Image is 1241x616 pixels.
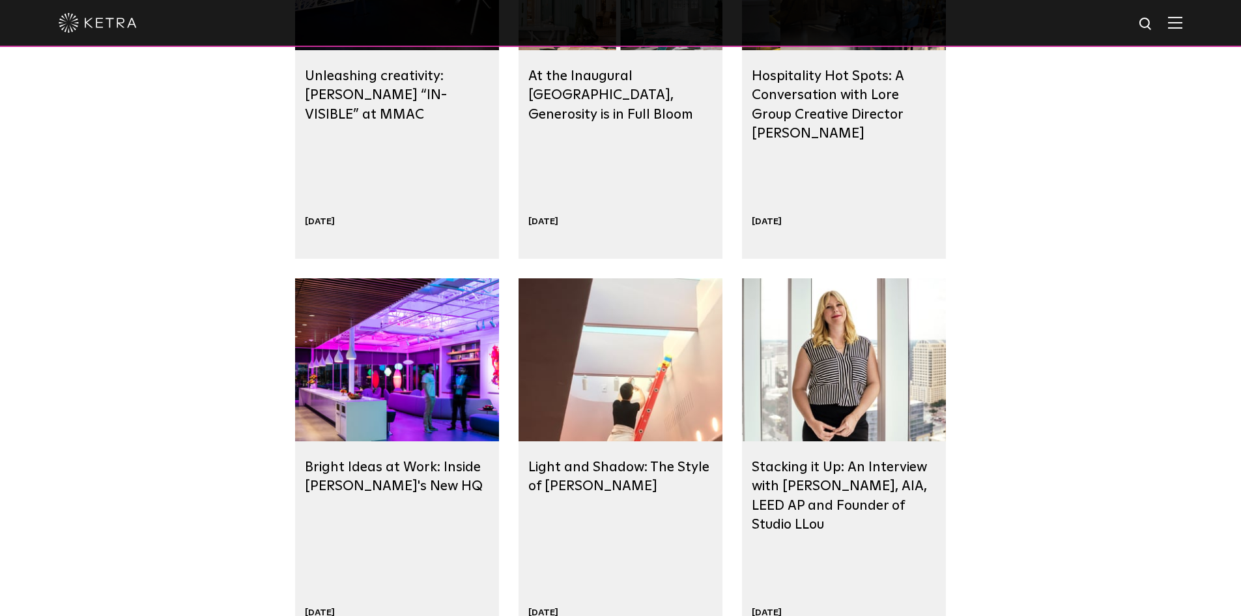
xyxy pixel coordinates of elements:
[528,69,693,121] a: At the Inaugural [GEOGRAPHIC_DATA], Generosity is in Full Bloom
[519,278,722,441] img: SaraMcElroy1.jpg
[305,216,335,227] div: [DATE]
[295,278,499,441] img: KETRA9CollaborationStudioColor.jpg
[305,69,447,121] a: Unleashing creativity: [PERSON_NAME] “IN-VISIBLE” at MMAC
[528,216,558,227] div: [DATE]
[752,216,782,227] div: [DATE]
[1138,16,1154,33] img: search icon
[528,460,709,493] a: Light and Shadow: The Style of [PERSON_NAME]
[752,460,927,531] a: Stacking it Up: An Interview with [PERSON_NAME], AIA, LEED AP and Founder of Studio LLou
[305,460,483,493] a: Bright Ideas at Work: Inside [PERSON_NAME]'s New HQ
[742,278,946,441] img: ErinNies3.jpg
[752,69,904,140] a: Hospitality Hot Spots: A Conversation with Lore Group Creative Director [PERSON_NAME]
[59,13,137,33] img: ketra-logo-2019-white
[1168,16,1182,29] img: Hamburger%20Nav.svg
